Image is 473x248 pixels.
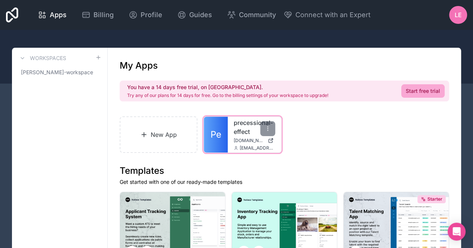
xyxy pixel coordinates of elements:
a: Pe [204,117,228,153]
a: [DOMAIN_NAME] [234,138,275,144]
span: [PERSON_NAME]-workspace [21,69,93,76]
a: [PERSON_NAME]-workspace [18,66,101,79]
span: Profile [141,10,162,20]
h1: My Apps [120,60,158,72]
span: Starter [427,196,442,202]
span: Pe [211,129,221,141]
span: [EMAIL_ADDRESS][DOMAIN_NAME] [240,145,275,151]
p: Get started with one of our ready-made templates [120,178,449,186]
a: Guides [171,7,218,23]
h1: Templates [120,165,449,177]
a: Billing [76,7,120,23]
span: Apps [50,10,67,20]
span: LE [455,10,462,19]
span: Billing [93,10,114,20]
span: Community [239,10,276,20]
div: Open Intercom Messenger [448,223,466,241]
h3: Workspaces [30,54,66,62]
a: Workspaces [18,54,66,63]
a: Apps [32,7,73,23]
a: precessional-effect [234,118,275,136]
span: [DOMAIN_NAME] [234,138,264,144]
a: Start free trial [401,84,445,98]
a: New App [120,116,197,153]
h2: You have a 14 days free trial, on [GEOGRAPHIC_DATA]. [127,84,328,91]
span: Connect with an Expert [295,10,371,20]
a: Profile [123,7,168,23]
p: Try any of our plans for 14 days for free. Go to the billing settings of your workspace to upgrade! [127,92,328,98]
span: Guides [189,10,212,20]
a: Community [221,7,282,23]
button: Connect with an Expert [283,10,371,20]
